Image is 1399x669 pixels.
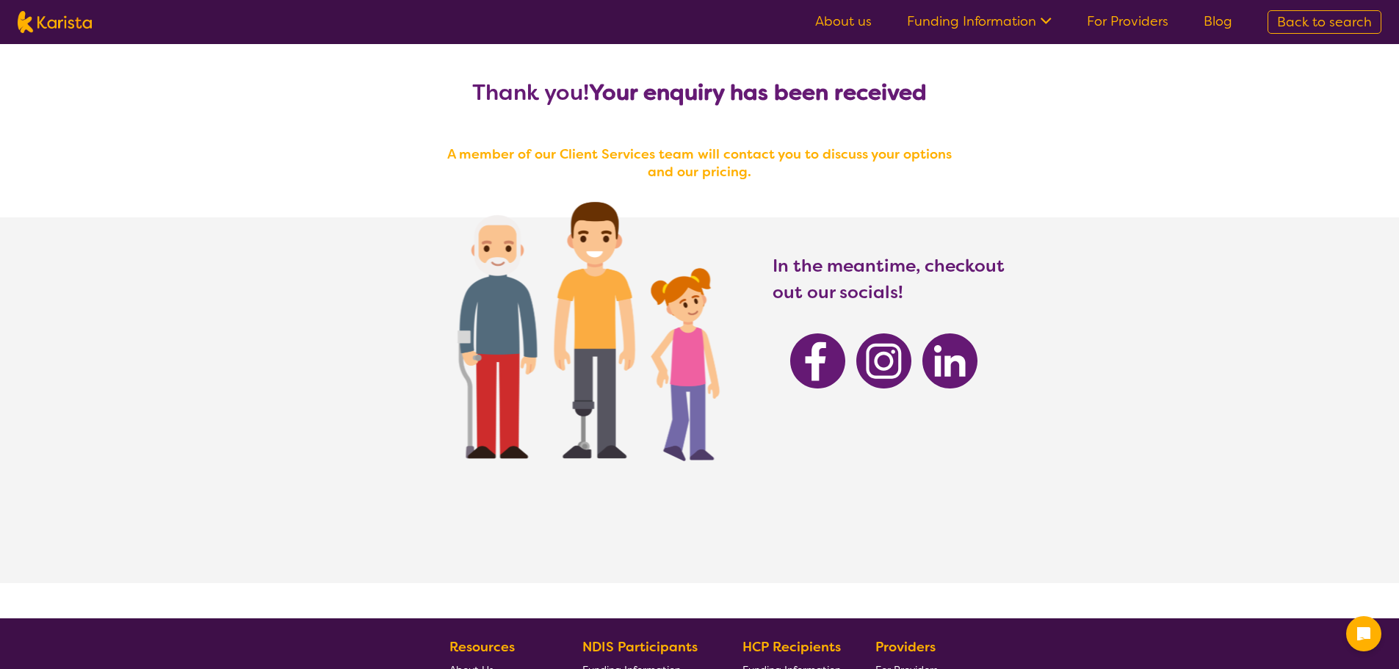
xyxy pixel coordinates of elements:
[815,12,872,30] a: About us
[1268,10,1381,34] a: Back to search
[856,333,911,388] img: Karista Instagram
[773,253,1006,305] h3: In the meantime, checkout out our socials!
[907,12,1052,30] a: Funding Information
[790,333,845,388] img: Karista Facebook
[449,638,515,656] b: Resources
[582,638,698,656] b: NDIS Participants
[875,638,936,656] b: Providers
[435,145,964,181] h4: A member of our Client Services team will contact you to discuss your options and our pricing.
[922,333,977,388] img: Karista Linkedin
[18,11,92,33] img: Karista logo
[742,638,841,656] b: HCP Recipients
[589,78,927,107] b: Your enquiry has been received
[1204,12,1232,30] a: Blog
[435,79,964,106] h2: Thank you!
[413,164,751,488] img: Karista provider enquiry success
[1087,12,1168,30] a: For Providers
[1277,13,1372,31] span: Back to search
